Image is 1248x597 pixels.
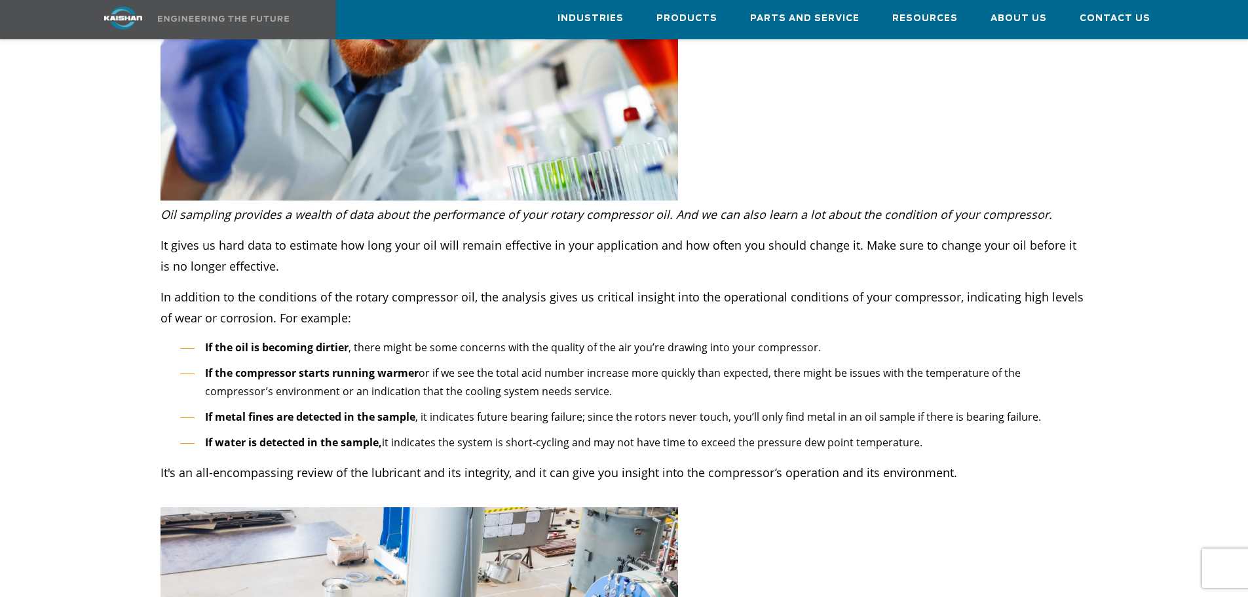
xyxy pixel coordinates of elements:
[158,16,289,22] img: Engineering the future
[656,11,717,26] span: Products
[892,1,958,36] a: Resources
[750,1,860,36] a: Parts and Service
[180,338,1088,357] li: , there might be some concerns with the quality of the air you’re drawing into your compressor.
[161,237,1076,274] span: It gives us hard data to estimate how long your oil will remain effective in your application and...
[180,364,1088,401] li: or if we see the total acid number increase more quickly than expected, there might be issues wit...
[1080,1,1150,36] a: Contact Us
[991,11,1047,26] span: About Us
[558,11,624,26] span: Industries
[558,1,624,36] a: Industries
[205,410,415,424] strong: If metal fines are detected in the sample
[892,11,958,26] span: Resources
[656,1,717,36] a: Products
[750,11,860,26] span: Parts and Service
[180,433,1088,452] li: it indicates the system is short-cycling and may not have time to exceed the pressure dew point t...
[161,462,1088,504] p: It's an all-encompassing review of the lubricant and its integrity, and it can give you insight i...
[205,340,349,355] strong: If the oil is becoming dirtier
[161,206,1052,222] em: Oil sampling provides a wealth of data about the performance of your rotary compressor oil. And w...
[205,366,419,380] strong: If the compressor starts running warmer
[161,286,1088,328] p: In addition to the conditions of the rotary compressor oil, the analysis gives us critical insigh...
[180,408,1088,427] li: , it indicates future bearing failure; since the rotors never touch, you’ll only find metal in an...
[74,7,172,29] img: kaishan logo
[991,1,1047,36] a: About Us
[1080,11,1150,26] span: Contact Us
[205,435,382,450] strong: If water is detected in the sample,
